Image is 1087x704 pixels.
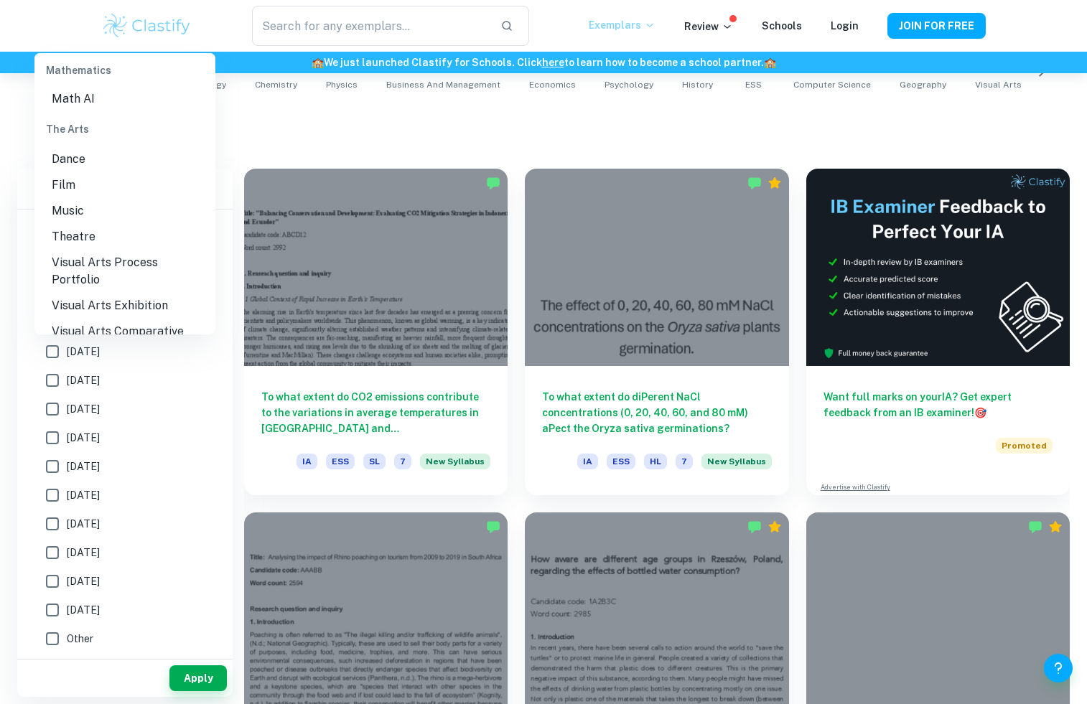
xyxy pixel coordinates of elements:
h1: All IA Examples [70,108,1017,134]
span: ESS [607,454,635,469]
span: 🏫 [764,57,776,68]
div: Premium [768,176,782,190]
span: 🎯 [974,407,986,418]
li: Music [34,198,215,224]
span: [DATE] [67,430,100,446]
span: [DATE] [67,573,100,589]
span: Physics [326,78,358,91]
li: Visual Arts Process Portfolio [34,250,215,293]
span: [DATE] [67,459,100,474]
img: Marked [486,176,500,190]
span: ESS [326,454,355,469]
img: Thumbnail [806,169,1070,366]
div: Mathematics [34,53,215,88]
span: HL [644,454,667,469]
span: [DATE] [67,545,100,560]
h6: Want full marks on your IA ? Get expert feedback from an IB examiner! [824,389,1053,421]
div: Starting from the May 2026 session, the ESS IA requirements have changed. We created this exempla... [701,454,772,478]
p: Review [684,19,733,34]
li: Math AI [34,86,215,112]
span: [DATE] [67,516,100,532]
a: Want full marks on yourIA? Get expert feedback from an IB examiner!PromotedAdvertise with Clastify [806,169,1070,495]
span: [DATE] [67,344,100,360]
h6: We just launched Clastify for Schools. Click to learn how to become a school partner. [3,55,1084,70]
a: Login [831,20,859,32]
span: Chemistry [255,78,297,91]
button: JOIN FOR FREE [887,13,986,39]
span: [DATE] [67,602,100,618]
a: To what extent do diPerent NaCl concentrations (0, 20, 40, 60, and 80 mM) aPect the Oryza sativa ... [525,169,788,495]
a: Schools [762,20,802,32]
span: New Syllabus [420,454,490,469]
span: Psychology [605,78,653,91]
span: IA [577,454,598,469]
span: [DATE] [67,372,100,388]
img: Marked [486,520,500,534]
img: Clastify logo [101,11,192,40]
span: [DATE] [67,487,100,503]
img: Marked [747,520,762,534]
button: Help and Feedback [1044,654,1073,682]
input: Search for any exemplars... [252,6,489,46]
li: Visual Arts Comparative Study [34,319,215,362]
button: Apply [169,665,227,691]
div: Premium [1048,520,1063,534]
span: Promoted [996,438,1053,454]
div: Premium [768,520,782,534]
span: Other [67,631,93,647]
span: IA [297,454,317,469]
span: SL [363,454,386,469]
span: 7 [394,454,411,469]
li: Film [34,172,215,198]
p: Exemplars [589,17,656,33]
li: Theatre [34,224,215,250]
h6: To what extent do CO2 emissions contribute to the variations in average temperatures in [GEOGRAPH... [261,389,490,436]
span: Computer Science [793,78,871,91]
span: 🏫 [312,57,324,68]
span: Geography [900,78,946,91]
span: Economics [529,78,576,91]
img: Marked [1028,520,1042,534]
div: The Arts [34,112,215,146]
img: Marked [747,176,762,190]
span: 7 [676,454,693,469]
span: New Syllabus [701,454,772,469]
div: Starting from the May 2026 session, the ESS IA requirements have changed. We created this exempla... [420,454,490,478]
span: [DATE] [67,401,100,417]
a: To what extent do CO2 emissions contribute to the variations in average temperatures in [GEOGRAPH... [244,169,508,495]
a: Advertise with Clastify [821,482,890,492]
h6: To what extent do diPerent NaCl concentrations (0, 20, 40, 60, and 80 mM) aPect the Oryza sativa ... [542,389,771,436]
span: ESS [745,78,762,91]
a: here [542,57,564,68]
span: History [682,78,713,91]
h6: Filter exemplars [17,169,233,209]
li: Visual Arts Exhibition [34,293,215,319]
li: Dance [34,146,215,172]
span: Business and Management [386,78,500,91]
